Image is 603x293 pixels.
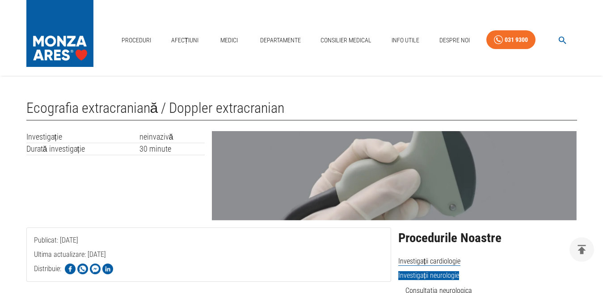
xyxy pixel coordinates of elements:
img: Share on Facebook [65,264,76,274]
td: Durată investigație [26,143,139,155]
a: Afecțiuni [168,31,202,50]
a: 031 9300 [486,30,536,50]
p: Distribuie: [34,264,61,274]
span: Publicat: [DATE] [34,236,78,280]
td: Investigație [26,131,139,143]
h1: Ecografia extracraniană / Doppler extracranian [26,100,577,120]
a: Consilier Medical [317,31,375,50]
h2: Procedurile Noastre [398,231,577,245]
a: Departamente [257,31,304,50]
img: Share on Facebook Messenger [90,264,101,274]
img: Ecografia extracraniană / Doppler extracranian | MONZA ARES [212,131,577,220]
span: Investigații neurologie [398,271,459,280]
td: 30 minute [139,143,205,155]
img: Share on WhatsApp [77,264,88,274]
a: Medici [215,31,244,50]
a: Proceduri [118,31,155,50]
span: Investigații cardiologie [398,257,460,266]
a: Despre Noi [436,31,473,50]
div: 031 9300 [505,34,528,45]
td: neinvazivă [139,131,205,143]
img: Share on LinkedIn [102,264,113,274]
button: delete [569,237,594,262]
a: Info Utile [388,31,423,50]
